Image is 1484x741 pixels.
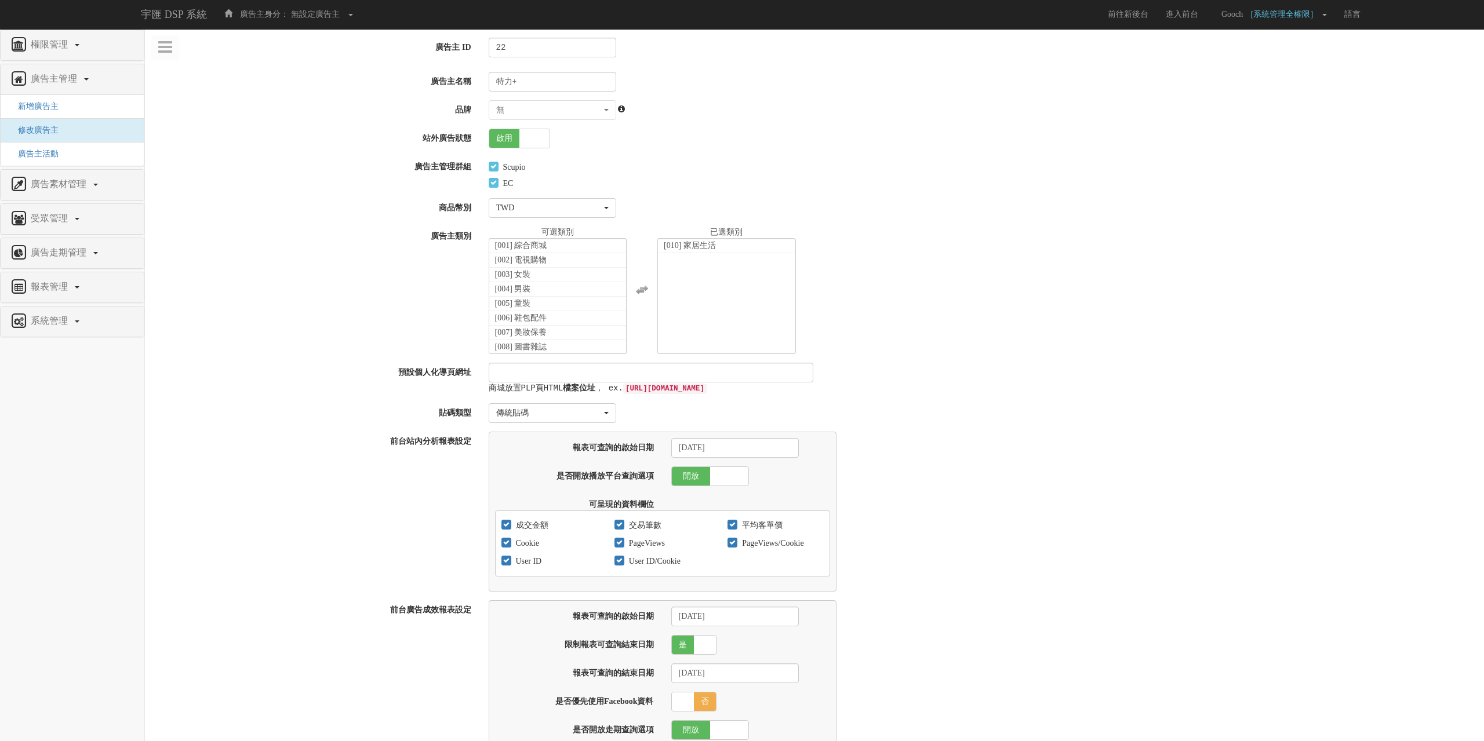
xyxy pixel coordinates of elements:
label: 報表可查詢的啟始日期 [486,607,663,622]
label: 平均客單價 [739,520,783,531]
span: 報表管理 [28,282,74,291]
span: 權限管理 [28,39,74,49]
label: Cookie [513,538,539,549]
label: EC [500,178,514,189]
a: 廣告主管理 [9,70,135,89]
label: Scupio [500,162,526,173]
span: [005] 童裝 [495,299,531,308]
strong: 檔案位址 [563,384,595,393]
span: 無設定廣告主 [291,10,340,19]
span: 受眾管理 [28,213,74,223]
span: [系統管理全權限] [1251,10,1319,19]
label: 是否優先使用Facebook資料 [486,692,663,707]
a: 權限管理 [9,36,135,54]
div: 可選類別 [489,227,627,238]
div: TWD [496,202,602,214]
span: 廣告走期管理 [28,247,92,257]
label: PageViews [626,538,665,549]
a: 報表管理 [9,278,135,297]
span: 啟用 [489,129,519,148]
div: 無 [496,104,602,116]
label: 貼碼類型 [145,403,480,419]
label: User ID/Cookie [626,556,681,567]
span: 廣告主管理 [28,74,83,83]
span: [010] 家居生活 [664,241,716,250]
label: 廣告主管理群組 [145,157,480,173]
label: 品牌 [145,100,480,116]
label: 可呈現的資料欄位 [486,495,663,510]
code: [URL][DOMAIN_NAME] [623,384,707,394]
a: 廣告主活動 [9,149,59,158]
a: 廣告走期管理 [9,244,135,262]
label: 廣告主名稱 [145,72,480,87]
span: Gooch [1216,10,1249,19]
a: 廣告素材管理 [9,176,135,194]
label: 報表可查詢的結束日期 [486,663,663,679]
label: 是否開放播放平台查詢選項 [486,466,663,482]
div: 已選類別 [657,227,796,238]
span: 系統管理 [28,316,74,326]
button: 傳統貼碼 [489,403,616,423]
a: 新增廣告主 [9,102,59,111]
span: [003] 女裝 [495,270,531,279]
label: 前台廣告成效報表設定 [145,600,480,616]
span: 否 [694,692,716,711]
label: 交易筆數 [626,520,661,531]
label: 前台站內分析報表設定 [145,432,480,447]
label: 商品幣別 [145,198,480,214]
label: PageViews/Cookie [739,538,803,549]
span: 是 [672,636,694,654]
span: [001] 綜合商城 [495,241,547,250]
span: 廣告素材管理 [28,179,92,189]
label: 廣告主 ID [145,38,480,53]
pre: 22 [489,38,616,57]
label: 廣告主類別 [145,227,480,242]
label: User ID [513,556,542,567]
samp: 商城放置PLP頁HTML ， ex. [489,384,707,393]
a: 系統管理 [9,312,135,331]
span: [004] 男裝 [495,284,531,293]
label: 預設個人化導頁網址 [145,363,480,378]
label: 成交金額 [513,520,548,531]
button: 無 [489,100,616,120]
a: 受眾管理 [9,210,135,228]
div: 傳統貼碼 [496,407,602,419]
label: 限制報表可查詢結束日期 [486,635,663,651]
span: [006] 鞋包配件 [495,313,547,322]
span: 廣告主身分： [240,10,289,19]
span: [002] 電視購物 [495,255,547,264]
span: [007] 美妝保養 [495,328,547,337]
label: 報表可查詢的啟始日期 [486,438,663,454]
span: 開放 [672,467,710,486]
span: [008] 圖書雜誌 [495,342,547,351]
a: 修改廣告主 [9,126,59,134]
label: 是否開放走期查詢選項 [486,720,663,736]
button: TWD [489,198,616,218]
label: 站外廣告狀態 [145,129,480,144]
span: 開放 [672,721,710,739]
